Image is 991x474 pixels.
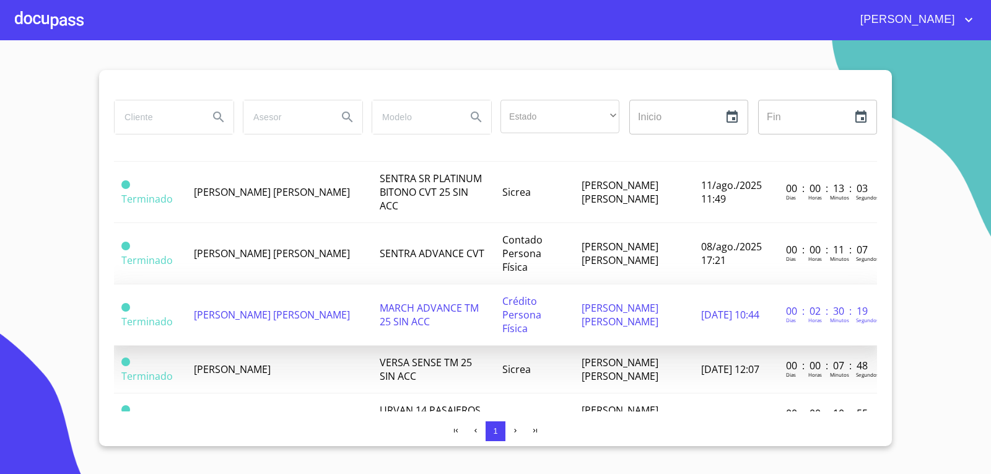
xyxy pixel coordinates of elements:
[830,194,849,201] p: Minutos
[701,308,759,322] span: [DATE] 10:44
[461,102,491,132] button: Search
[582,356,658,383] span: [PERSON_NAME] [PERSON_NAME]
[786,194,796,201] p: Dias
[582,403,658,431] span: [PERSON_NAME] [PERSON_NAME]
[786,371,796,378] p: Dias
[333,102,362,132] button: Search
[380,247,484,260] span: SENTRA ADVANCE CVT
[121,180,130,189] span: Terminado
[856,194,879,201] p: Segundos
[372,100,456,134] input: search
[502,233,543,274] span: Contado Persona Física
[786,406,870,420] p: 00 : 00 : 10 : 55
[502,362,531,376] span: Sicrea
[856,255,879,262] p: Segundos
[194,308,350,322] span: [PERSON_NAME] [PERSON_NAME]
[808,371,822,378] p: Horas
[786,182,870,195] p: 00 : 00 : 13 : 03
[121,242,130,250] span: Terminado
[856,371,879,378] p: Segundos
[380,301,479,328] span: MARCH ADVANCE TM 25 SIN ACC
[856,317,879,323] p: Segundos
[493,426,497,436] span: 1
[204,102,234,132] button: Search
[380,403,481,431] span: URVAN 14 PASAJEROS AMPLIA AA 25
[786,317,796,323] p: Dias
[701,410,759,424] span: [DATE] 19:36
[194,185,350,199] span: [PERSON_NAME] [PERSON_NAME]
[786,243,870,257] p: 00 : 00 : 11 : 07
[582,301,658,328] span: [PERSON_NAME] [PERSON_NAME]
[243,100,328,134] input: search
[830,317,849,323] p: Minutos
[830,255,849,262] p: Minutos
[194,247,350,260] span: [PERSON_NAME] [PERSON_NAME]
[582,240,658,267] span: [PERSON_NAME] [PERSON_NAME]
[701,240,762,267] span: 08/ago./2025 17:21
[851,10,961,30] span: [PERSON_NAME]
[830,371,849,378] p: Minutos
[786,304,870,318] p: 00 : 02 : 30 : 19
[500,100,619,133] div: ​
[194,362,271,376] span: [PERSON_NAME]
[808,255,822,262] p: Horas
[701,362,759,376] span: [DATE] 12:07
[380,172,482,213] span: SENTRA SR PLATINUM BITONO CVT 25 SIN ACC
[502,294,541,335] span: Crédito Persona Física
[380,356,472,383] span: VERSA SENSE TM 25 SIN ACC
[194,410,350,424] span: [PERSON_NAME] [PERSON_NAME]
[786,255,796,262] p: Dias
[121,405,130,414] span: Terminado
[851,10,976,30] button: account of current user
[701,178,762,206] span: 11/ago./2025 11:49
[115,100,199,134] input: search
[502,185,531,199] span: Sicrea
[121,369,173,383] span: Terminado
[808,317,822,323] p: Horas
[121,358,130,366] span: Terminado
[502,410,531,424] span: Sicrea
[121,192,173,206] span: Terminado
[808,194,822,201] p: Horas
[786,359,870,372] p: 00 : 00 : 07 : 48
[121,315,173,328] span: Terminado
[121,303,130,312] span: Terminado
[121,253,173,267] span: Terminado
[582,178,658,206] span: [PERSON_NAME] [PERSON_NAME]
[486,421,505,441] button: 1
